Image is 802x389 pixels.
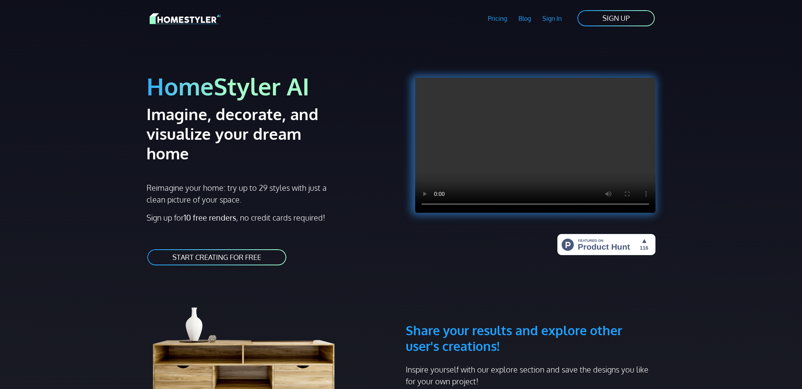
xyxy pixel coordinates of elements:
[150,12,220,26] img: HomeStyler AI logo
[536,9,567,27] a: Sign In
[557,234,656,255] img: HomeStyler AI - Interior Design Made Easy: One Click to Your Dream Home | Product Hunt
[406,363,656,387] p: Inspire yourself with our explore section and save the designs you like for your own project!
[146,212,396,223] p: Sign up for , no credit cards required!
[184,212,236,223] strong: 10 free renders
[513,9,536,27] a: Blog
[146,104,346,163] h2: Imagine, decorate, and visualize your dream home
[146,71,396,101] h1: HomeStyler AI
[146,182,334,205] p: Reimagine your home: try up to 29 styles with just a clean picture of your space.
[482,9,513,27] a: Pricing
[577,9,656,27] a: SIGN UP
[146,248,287,266] a: START CREATING FOR FREE
[406,285,656,354] h3: Share your results and explore other user's creations!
